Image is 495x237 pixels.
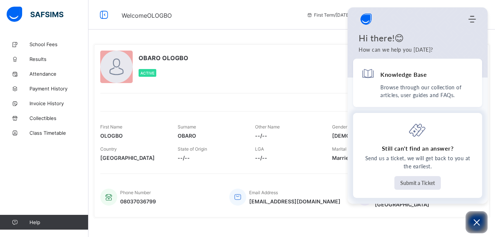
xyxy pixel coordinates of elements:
span: [EMAIL_ADDRESS][DOMAIN_NAME] [249,198,341,205]
h4: Knowledge Base [380,71,427,78]
span: State of Origin [178,146,207,152]
span: Surname [178,124,196,130]
span: OLOGBO [100,133,167,139]
h1: Hi there!😊 [359,32,477,44]
p: Browse through our collection of articles, user guides and FAQs. [380,83,474,99]
span: Collectibles [29,115,88,121]
span: School Fees [29,41,88,47]
span: Help [29,219,88,225]
span: --/-- [255,133,321,139]
span: OBARO [178,133,244,139]
span: Email Address [249,190,278,195]
span: --/-- [255,155,321,161]
span: OBARO OLOGBO [139,54,188,62]
span: LGA [255,146,264,152]
span: session/term information [307,12,367,18]
button: Open asap [466,211,488,233]
span: Phone Number [120,190,151,195]
p: Send us a ticket, we will get back to you at the earliest. [361,154,474,171]
span: 08037036799 [120,198,156,205]
span: Married [332,155,398,161]
span: --/-- [178,155,244,161]
span: Attendance [29,71,88,77]
button: Submit a Ticket [394,176,441,190]
div: Knowledge BaseBrowse through our collection of articles, user guides and FAQs. [353,59,482,107]
span: Results [29,56,88,62]
span: [GEOGRAPHIC_DATA] [100,155,167,161]
span: Other Name [255,124,280,130]
span: Company logo [359,12,373,27]
span: [DEMOGRAPHIC_DATA] [332,133,398,139]
span: Invoice History [29,100,88,106]
span: Active [140,71,154,75]
span: Payment History [29,86,88,92]
span: Class Timetable [29,130,88,136]
img: logo [359,12,373,27]
span: Country [100,146,117,152]
span: Gender [332,124,347,130]
img: safsims [7,7,63,22]
span: First Name [100,124,122,130]
span: Welcome OLOGBO [122,12,172,19]
div: Modules Menu [467,16,477,23]
p: How can we help you today? [359,46,477,54]
span: Marital Status [332,146,361,152]
h4: Still can't find an answer? [382,144,454,152]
